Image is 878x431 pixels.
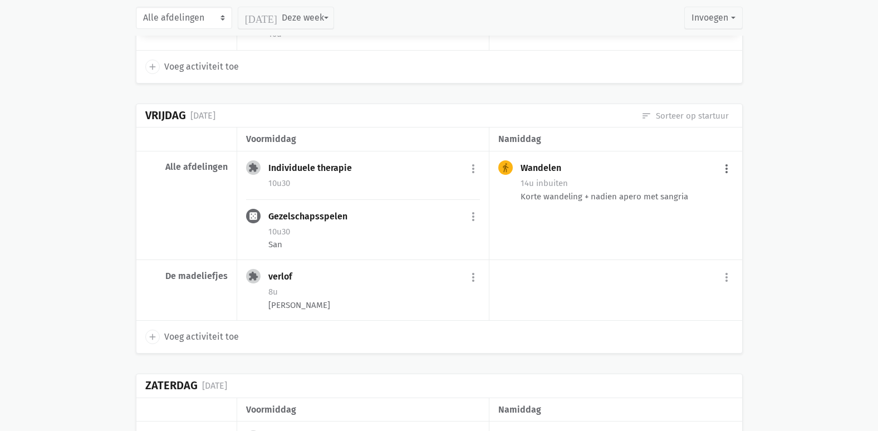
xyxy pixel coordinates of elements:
[145,379,198,392] div: Zaterdag
[190,109,215,123] div: [DATE]
[684,7,742,29] button: Invoegen
[536,178,568,188] span: buiten
[268,271,301,282] div: verlof
[521,190,733,203] div: Korte wandeling + nadien apero met sangria
[202,379,227,393] div: [DATE]
[268,238,480,251] div: San
[268,211,356,222] div: Gezelschapsspelen
[521,163,570,174] div: Wandelen
[498,132,733,146] div: namiddag
[145,330,239,344] a: add Voeg activiteit toe
[246,132,480,146] div: voormiddag
[268,178,290,188] span: 10u30
[246,403,480,417] div: voormiddag
[268,227,290,237] span: 10u30
[268,163,361,174] div: Individuele therapie
[145,161,228,173] div: Alle afdelingen
[145,271,228,282] div: De madeliefjes
[268,299,480,311] div: [PERSON_NAME]
[148,332,158,342] i: add
[501,163,511,173] i: directions_walk
[164,60,239,74] span: Voeg activiteit toe
[641,111,651,121] i: sort
[268,287,278,297] span: 8u
[536,178,543,188] span: in
[145,109,186,122] div: Vrijdag
[238,7,334,29] button: Deze week
[641,110,729,122] a: Sorteer op startuur
[245,13,277,23] i: [DATE]
[248,211,258,221] i: casino
[248,271,258,281] i: extension
[248,163,258,173] i: extension
[521,178,534,188] span: 14u
[164,330,239,344] span: Voeg activiteit toe
[148,62,158,72] i: add
[498,403,733,417] div: namiddag
[145,60,239,74] a: add Voeg activiteit toe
